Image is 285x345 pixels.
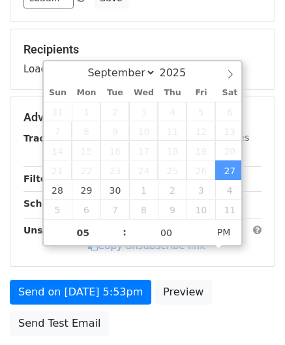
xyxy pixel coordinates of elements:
span: October 3, 2025 [187,180,215,200]
span: October 1, 2025 [129,180,158,200]
span: September 23, 2025 [100,160,129,180]
span: September 10, 2025 [129,121,158,141]
span: October 2, 2025 [158,180,187,200]
input: Minute [127,220,206,246]
span: September 17, 2025 [129,141,158,160]
span: October 5, 2025 [44,200,72,219]
span: September 9, 2025 [100,121,129,141]
span: September 12, 2025 [187,121,215,141]
span: September 18, 2025 [158,141,187,160]
iframe: Chat Widget [220,282,285,345]
input: Hour [44,220,123,246]
strong: Filters [23,173,57,184]
span: September 29, 2025 [72,180,100,200]
input: Year [156,67,203,79]
span: Wed [129,89,158,97]
span: September 2, 2025 [100,102,129,121]
a: Send Test Email [10,311,109,336]
span: September 28, 2025 [44,180,72,200]
span: September 7, 2025 [44,121,72,141]
strong: Schedule [23,198,70,209]
span: September 8, 2025 [72,121,100,141]
span: Fri [187,89,215,97]
span: September 27, 2025 [215,160,244,180]
span: October 6, 2025 [72,200,100,219]
span: September 14, 2025 [44,141,72,160]
span: October 7, 2025 [100,200,129,219]
span: October 9, 2025 [158,200,187,219]
a: Preview [155,280,212,305]
span: Sat [215,89,244,97]
span: September 19, 2025 [187,141,215,160]
strong: Tracking [23,133,67,143]
span: September 21, 2025 [44,160,72,180]
span: Mon [72,89,100,97]
span: Thu [158,89,187,97]
a: Send on [DATE] 5:53pm [10,280,151,305]
a: Copy unsubscribe link [88,240,205,252]
span: September 24, 2025 [129,160,158,180]
span: September 16, 2025 [100,141,129,160]
span: September 13, 2025 [215,121,244,141]
strong: Unsubscribe [23,225,87,235]
h5: Recipients [23,42,262,57]
span: September 5, 2025 [187,102,215,121]
span: September 25, 2025 [158,160,187,180]
span: September 1, 2025 [72,102,100,121]
span: October 10, 2025 [187,200,215,219]
span: : [123,219,127,245]
span: September 30, 2025 [100,180,129,200]
span: September 4, 2025 [158,102,187,121]
span: August 31, 2025 [44,102,72,121]
span: September 6, 2025 [215,102,244,121]
span: October 8, 2025 [129,200,158,219]
span: September 26, 2025 [187,160,215,180]
span: September 3, 2025 [129,102,158,121]
span: Click to toggle [206,219,242,245]
span: September 20, 2025 [215,141,244,160]
span: Sun [44,89,72,97]
span: Tue [100,89,129,97]
span: September 22, 2025 [72,160,100,180]
span: September 11, 2025 [158,121,187,141]
span: October 4, 2025 [215,180,244,200]
span: October 11, 2025 [215,200,244,219]
div: Loading... [23,42,262,76]
h5: Advanced [23,110,262,125]
span: September 15, 2025 [72,141,100,160]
